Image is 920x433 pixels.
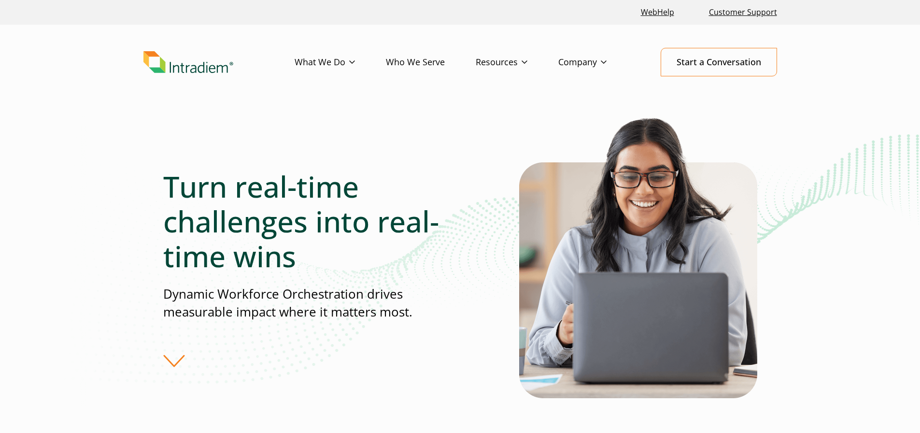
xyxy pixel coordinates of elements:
a: What We Do [295,48,386,76]
a: Link to homepage of Intradiem [143,51,295,73]
h1: Turn real-time challenges into real-time wins [163,169,460,274]
a: Who We Serve [386,48,476,76]
a: Link opens in a new window [637,2,678,23]
a: Customer Support [705,2,781,23]
a: Start a Conversation [661,48,777,76]
a: Resources [476,48,558,76]
p: Dynamic Workforce Orchestration drives measurable impact where it matters most. [163,285,460,321]
img: Intradiem [143,51,233,73]
a: Company [558,48,637,76]
img: Solutions for Contact Center Teams [519,115,757,398]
